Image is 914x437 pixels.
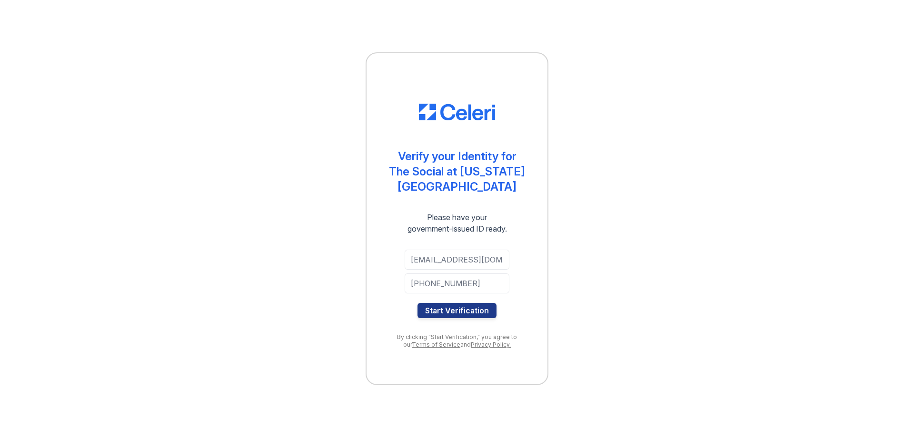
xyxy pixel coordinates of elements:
input: Phone [405,273,509,293]
div: Please have your government-issued ID ready. [390,212,524,234]
button: Start Verification [417,303,497,318]
input: Email [405,250,509,270]
a: Privacy Policy. [471,341,511,348]
a: Terms of Service [412,341,460,348]
img: CE_Logo_Blue-a8612792a0a2168367f1c8372b55b34899dd931a85d93a1a3d3e32e68fde9ad4.png [419,104,495,121]
div: By clicking "Start Verification," you agree to our and [386,333,528,349]
div: Verify your Identity for The Social at [US_STATE][GEOGRAPHIC_DATA] [386,149,528,194]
